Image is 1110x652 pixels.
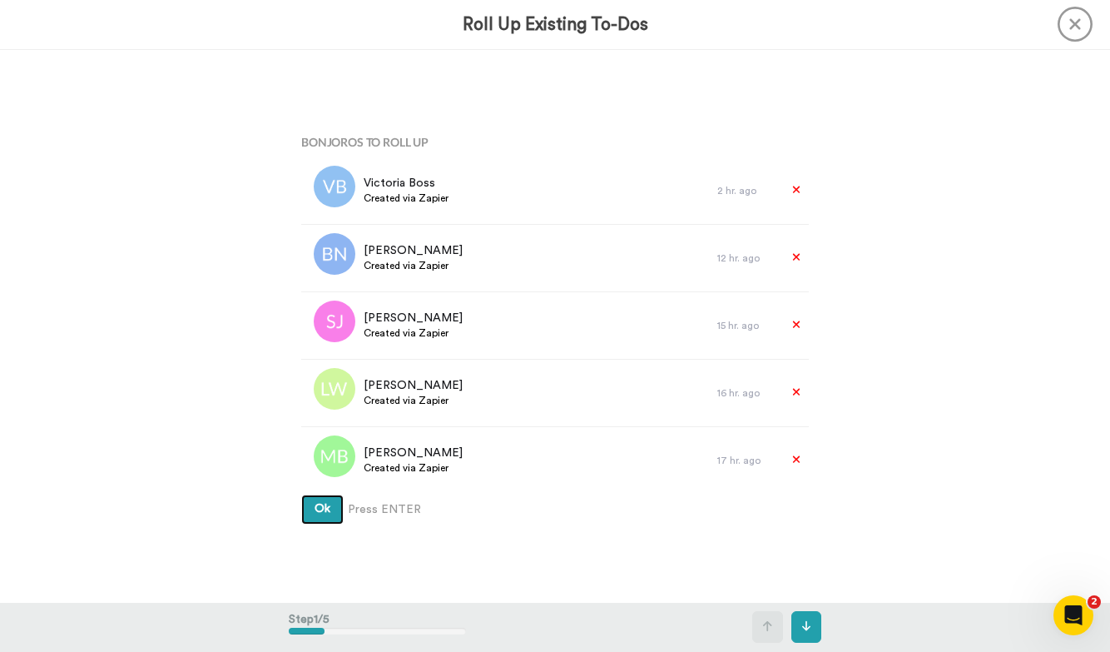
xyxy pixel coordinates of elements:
span: Created via Zapier [364,394,463,407]
span: Created via Zapier [364,461,463,475]
span: Press ENTER [348,501,421,518]
span: [PERSON_NAME] [364,310,463,326]
img: bn.png [314,233,355,275]
div: 2 hr. ago [717,184,776,197]
iframe: Intercom live chat [1053,595,1093,635]
h4: Bonjoros To Roll Up [301,136,809,148]
span: Created via Zapier [364,326,463,340]
span: Victoria Boss [364,175,448,192]
h3: Roll Up Existing To-Dos [463,15,648,34]
span: 2 [1088,595,1101,609]
div: 16 hr. ago [717,386,776,400]
div: Step 1 / 5 [289,603,466,651]
div: 15 hr. ago [717,319,776,332]
button: Ok [301,495,344,525]
span: Created via Zapier [364,259,463,272]
span: Ok [315,503,330,515]
span: [PERSON_NAME] [364,377,463,394]
img: vb.png [314,166,355,207]
img: lw.png [314,368,355,410]
span: Created via Zapier [364,192,448,205]
div: 12 hr. ago [717,251,776,265]
img: mb.png [314,435,355,477]
img: sj.png [314,301,355,342]
span: [PERSON_NAME] [364,445,463,461]
div: 17 hr. ago [717,454,776,467]
span: [PERSON_NAME] [364,242,463,259]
